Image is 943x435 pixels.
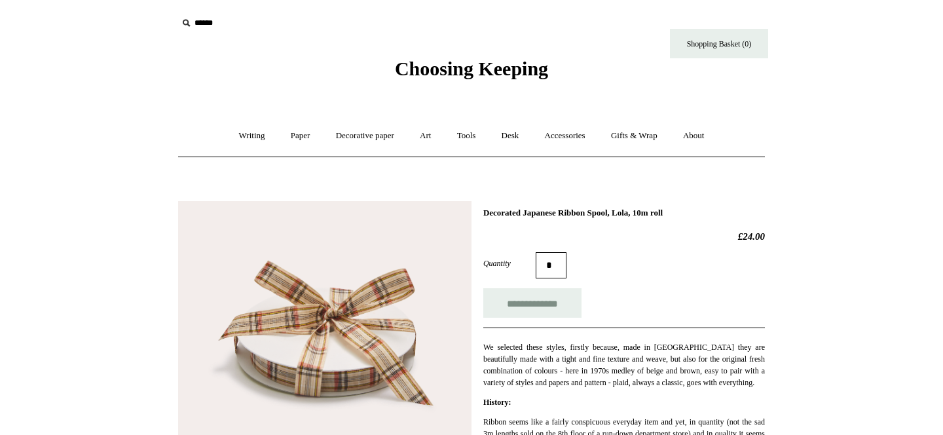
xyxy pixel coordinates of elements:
h2: £24.00 [483,231,765,242]
a: Tools [445,119,488,153]
h1: Decorated Japanese Ribbon Spool, Lola, 10m roll [483,208,765,218]
p: We selected these styles, firstly because, made in [GEOGRAPHIC_DATA] they are beautifully made wi... [483,341,765,388]
span: Choosing Keeping [395,58,548,79]
a: Choosing Keeping [395,68,548,77]
a: Decorative paper [324,119,406,153]
a: Writing [227,119,277,153]
a: Desk [490,119,531,153]
strong: History: [483,398,511,407]
a: Gifts & Wrap [599,119,669,153]
a: Accessories [533,119,597,153]
a: Art [408,119,443,153]
a: About [671,119,716,153]
a: Paper [279,119,322,153]
label: Quantity [483,257,536,269]
a: Shopping Basket (0) [670,29,768,58]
